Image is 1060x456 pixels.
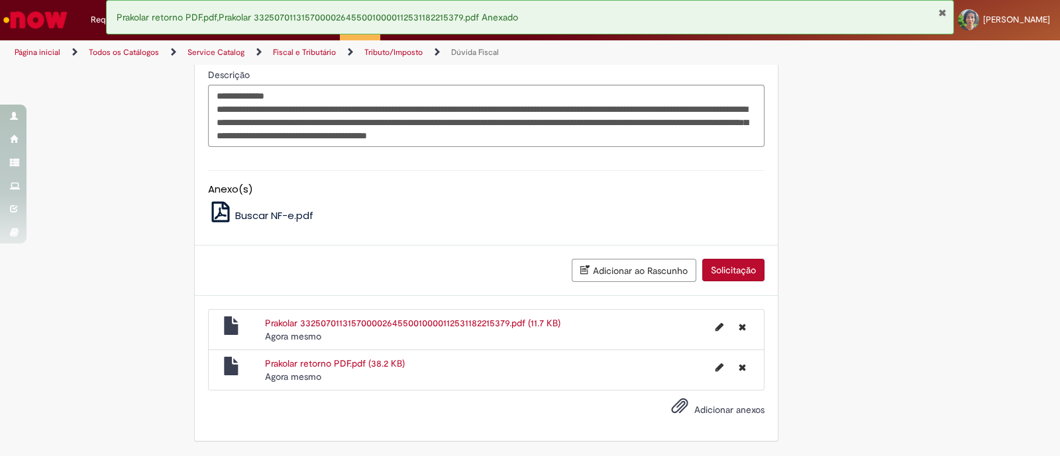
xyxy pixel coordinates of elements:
span: Prakolar retorno PDF.pdf,Prakolar 33250701131570000264550010000112531182215379.pdf Anexado [117,11,518,23]
span: Requisições [91,13,137,26]
span: Agora mesmo [265,330,321,342]
a: Fiscal e Tributário [273,47,336,58]
button: Fechar Notificação [938,7,947,18]
button: Editar nome de arquivo Prakolar 33250701131570000264550010000112531182215379.pdf [708,316,731,338]
textarea: Descrição [208,85,765,147]
button: Excluir Prakolar retorno PDF.pdf [731,357,754,378]
span: Agora mesmo [265,371,321,383]
span: Buscar NF-e.pdf [235,208,313,222]
span: Adicionar anexos [694,404,765,416]
button: Editar nome de arquivo Prakolar retorno PDF.pdf [708,357,731,378]
button: Adicionar ao Rascunho [572,259,696,282]
a: Tributo/Imposto [364,47,423,58]
a: Página inicial [15,47,60,58]
time: 29/08/2025 09:04:30 [265,371,321,383]
button: Adicionar anexos [668,394,692,424]
time: 29/08/2025 09:04:30 [265,330,321,342]
img: ServiceNow [1,7,70,33]
button: Excluir Prakolar 33250701131570000264550010000112531182215379.pdf [731,316,754,338]
button: Solicitação [702,259,765,281]
h5: Anexo(s) [208,184,765,195]
a: Todos os Catálogos [89,47,159,58]
ul: Trilhas de página [10,40,697,65]
a: Service Catalog [187,47,244,58]
span: Descrição [208,69,252,81]
a: Dúvida Fiscal [451,47,499,58]
a: Buscar NF-e.pdf [208,208,314,222]
span: [PERSON_NAME] [983,14,1050,25]
a: Prakolar 33250701131570000264550010000112531182215379.pdf (11.7 KB) [265,317,560,329]
a: Prakolar retorno PDF.pdf (38.2 KB) [265,357,405,369]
